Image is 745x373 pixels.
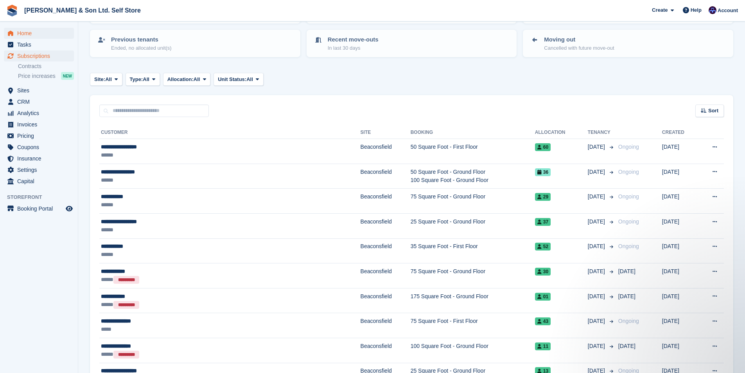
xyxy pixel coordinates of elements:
a: menu [4,164,74,175]
span: 36 [535,168,551,176]
a: menu [4,130,74,141]
th: Created [662,126,698,139]
a: Recent move-outs In last 30 days [307,31,516,56]
span: 60 [535,143,551,151]
td: [DATE] [662,238,698,263]
a: Contracts [18,63,74,70]
span: Create [652,6,668,14]
td: 25 Square Foot - Ground Floor [411,213,535,238]
span: Storefront [7,193,78,201]
a: menu [4,85,74,96]
span: All [194,76,200,83]
span: [DATE] [588,193,607,201]
span: Sites [17,85,64,96]
td: 50 Square Foot - First Floor [411,139,535,164]
span: 30 [535,268,551,276]
td: [DATE] [662,263,698,288]
p: Cancelled with future move-out [544,44,614,52]
span: Ongoing [618,318,639,324]
span: Ongoing [618,144,639,150]
a: menu [4,176,74,187]
span: [DATE] [618,268,635,274]
span: Booking Portal [17,203,64,214]
td: [DATE] [662,213,698,238]
span: [DATE] [588,292,607,301]
th: Allocation [535,126,588,139]
td: Beaconsfield [361,164,411,189]
span: Ongoing [618,243,639,249]
a: menu [4,39,74,50]
span: [DATE] [588,218,607,226]
span: 52 [535,243,551,250]
span: Home [17,28,64,39]
span: Ongoing [618,169,639,175]
div: NEW [61,72,74,80]
a: Preview store [65,204,74,213]
span: [DATE] [588,267,607,276]
td: 75 Square Foot - First Floor [411,313,535,338]
a: menu [4,153,74,164]
span: Site: [94,76,105,83]
a: menu [4,142,74,153]
span: 43 [535,317,551,325]
span: All [246,76,253,83]
td: [DATE] [662,139,698,164]
button: Type: All [126,73,160,86]
td: [DATE] [662,338,698,363]
td: 100 Square Foot - Ground Floor [411,338,535,363]
span: Settings [17,164,64,175]
span: Ongoing [618,218,639,225]
span: Invoices [17,119,64,130]
th: Customer [99,126,361,139]
td: Beaconsfield [361,213,411,238]
a: Moving out Cancelled with future move-out [524,31,732,56]
button: Allocation: All [163,73,211,86]
td: Beaconsfield [361,338,411,363]
th: Site [361,126,411,139]
span: Pricing [17,130,64,141]
p: Moving out [544,35,614,44]
span: Type: [130,76,143,83]
span: Insurance [17,153,64,164]
span: [DATE] [588,342,607,350]
p: Previous tenants [111,35,172,44]
span: 37 [535,218,551,226]
span: Tasks [17,39,64,50]
span: Capital [17,176,64,187]
td: Beaconsfield [361,189,411,214]
td: Beaconsfield [361,238,411,263]
a: Price increases NEW [18,72,74,80]
a: Previous tenants Ended, no allocated unit(s) [91,31,300,56]
a: menu [4,203,74,214]
span: Subscriptions [17,50,64,61]
span: Sort [708,107,718,115]
p: In last 30 days [328,44,379,52]
td: Beaconsfield [361,288,411,313]
span: Ongoing [618,193,639,200]
span: [DATE] [588,168,607,176]
td: 75 Square Foot - Ground Floor [411,189,535,214]
span: [DATE] [588,317,607,325]
td: Beaconsfield [361,263,411,288]
button: Site: All [90,73,122,86]
td: Beaconsfield [361,139,411,164]
span: 01 [535,293,551,301]
td: [DATE] [662,189,698,214]
span: [DATE] [588,242,607,250]
a: menu [4,50,74,61]
td: 175 Square Foot - Ground Floor [411,288,535,313]
button: Unit Status: All [214,73,263,86]
span: Help [691,6,702,14]
td: Beaconsfield [361,313,411,338]
td: [DATE] [662,288,698,313]
span: All [105,76,112,83]
span: CRM [17,96,64,107]
td: [DATE] [662,164,698,189]
span: [DATE] [618,293,635,299]
td: 50 Square Foot - Ground Floor 100 Square Foot - Ground Floor [411,164,535,189]
img: Josey Kitching [709,6,716,14]
a: menu [4,96,74,107]
th: Tenancy [588,126,615,139]
th: Booking [411,126,535,139]
span: Unit Status: [218,76,246,83]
